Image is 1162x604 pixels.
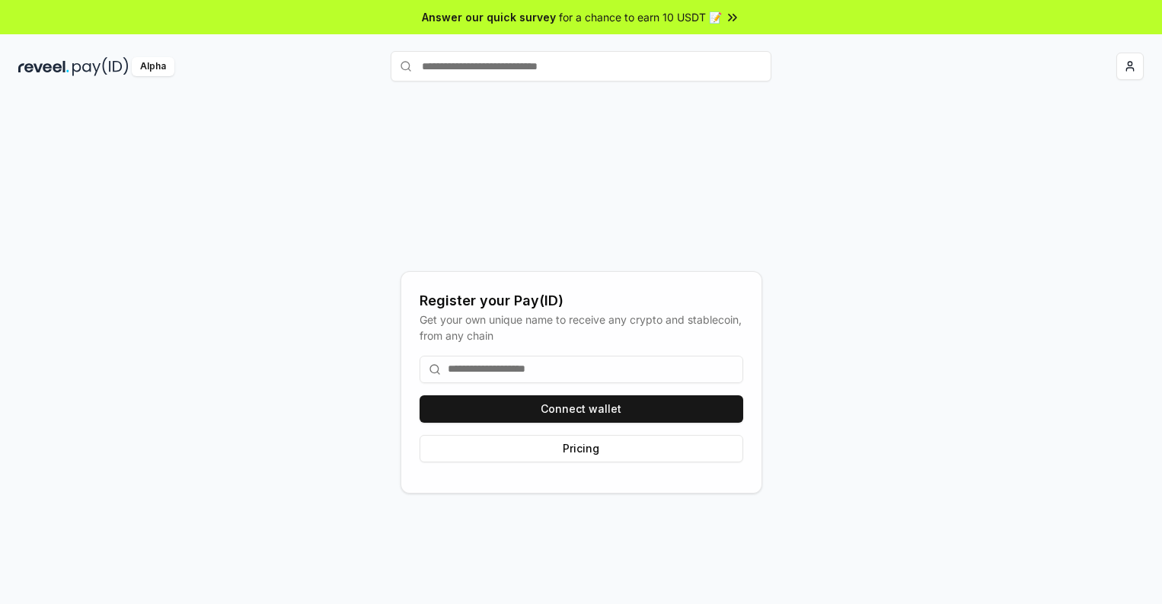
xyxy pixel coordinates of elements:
button: Pricing [420,435,743,462]
div: Alpha [132,57,174,76]
button: Connect wallet [420,395,743,423]
span: for a chance to earn 10 USDT 📝 [559,9,722,25]
img: reveel_dark [18,57,69,76]
div: Get your own unique name to receive any crypto and stablecoin, from any chain [420,312,743,344]
img: pay_id [72,57,129,76]
div: Register your Pay(ID) [420,290,743,312]
span: Answer our quick survey [422,9,556,25]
